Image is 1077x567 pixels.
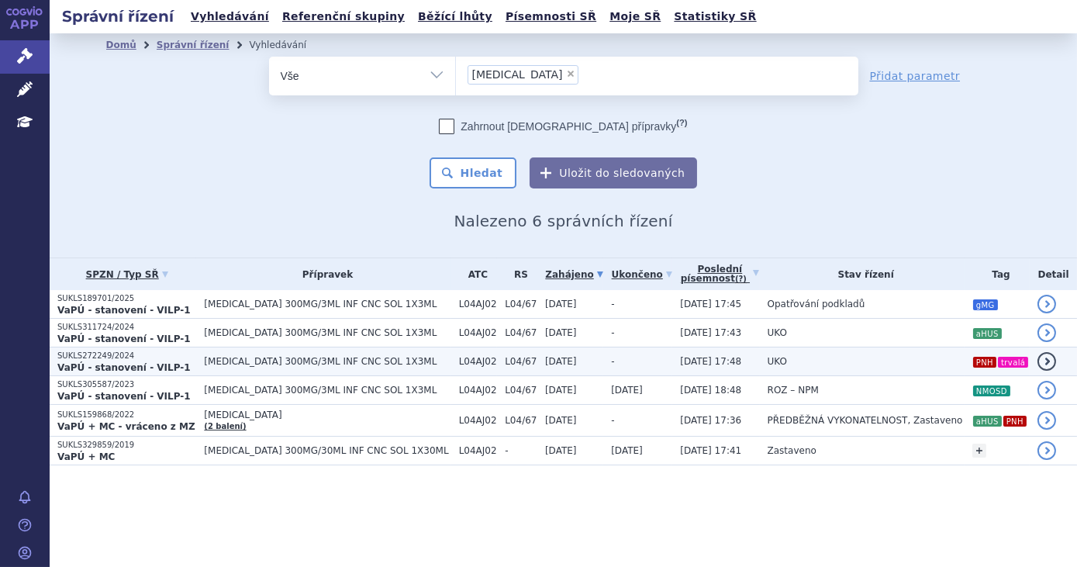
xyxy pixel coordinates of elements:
span: - [611,415,614,426]
a: Písemnosti SŘ [501,6,601,27]
strong: VaPÚ - stanovení - VILP-1 [57,305,191,316]
th: RS [497,258,537,290]
th: ATC [451,258,498,290]
span: [DATE] [545,445,577,456]
a: detail [1037,352,1056,371]
input: [MEDICAL_DATA] [583,64,592,84]
p: SUKLS311724/2024 [57,322,196,333]
span: - [611,356,614,367]
span: [DATE] 17:45 [680,299,741,309]
i: NMOSD [973,385,1010,396]
span: L04AJ02 [459,356,498,367]
a: detail [1037,381,1056,399]
p: SUKLS272249/2024 [57,351,196,361]
a: Ukončeno [611,264,672,285]
abbr: (?) [676,118,687,128]
span: L04AJ02 [459,327,498,338]
p: SUKLS189701/2025 [57,293,196,304]
span: L04/67 [505,299,537,309]
i: aHUS [973,328,1002,339]
span: [DATE] [545,415,577,426]
i: aHUS [973,416,1002,427]
a: Běžící lhůty [413,6,497,27]
span: [DATE] 18:48 [680,385,741,396]
span: Zastaveno [768,445,816,456]
span: [DATE] [611,385,643,396]
span: [MEDICAL_DATA] 300MG/3ML INF CNC SOL 1X3ML [204,327,450,338]
a: Zahájeno [545,264,603,285]
a: Správní řízení [157,40,230,50]
span: [MEDICAL_DATA] 300MG/3ML INF CNC SOL 1X3ML [204,385,450,396]
span: UKO [768,356,787,367]
li: Vyhledávání [249,33,326,57]
strong: VaPÚ + MC [57,451,115,462]
strong: VaPÚ - stanovení - VILP-1 [57,391,191,402]
span: × [566,69,575,78]
a: detail [1037,323,1056,342]
span: ROZ – NPM [768,385,819,396]
th: Detail [1030,258,1077,290]
span: [MEDICAL_DATA] 300MG/3ML INF CNC SOL 1X3ML [204,299,450,309]
span: L04/67 [505,385,537,396]
span: [DATE] [545,385,577,396]
th: Tag [965,258,1030,290]
th: Přípravek [196,258,450,290]
span: [DATE] 17:43 [680,327,741,338]
span: - [505,445,537,456]
span: [MEDICAL_DATA] [472,69,563,80]
button: Hledat [430,157,517,188]
a: Poslednípísemnost(?) [680,258,759,290]
span: Opatřování podkladů [768,299,865,309]
i: PNH [1003,416,1027,427]
a: SPZN / Typ SŘ [57,264,196,285]
a: detail [1037,441,1056,460]
span: [DATE] 17:41 [680,445,741,456]
p: SUKLS159868/2022 [57,410,196,420]
a: + [972,444,986,458]
span: PŘEDBĚŽNÁ VYKONATELNOST, Zastaveno [768,415,963,426]
a: detail [1037,411,1056,430]
span: L04/67 [505,356,537,367]
a: Přidat parametr [870,68,961,84]
span: [DATE] 17:48 [680,356,741,367]
strong: VaPÚ - stanovení - VILP-1 [57,362,191,373]
a: Vyhledávání [186,6,274,27]
strong: VaPÚ + MC - vráceno z MZ [57,421,195,432]
span: L04AJ02 [459,445,498,456]
p: SUKLS305587/2023 [57,379,196,390]
a: Domů [106,40,136,50]
span: [DATE] [611,445,643,456]
a: detail [1037,295,1056,313]
span: [DATE] 17:36 [680,415,741,426]
abbr: (?) [735,275,747,284]
span: L04AJ02 [459,299,498,309]
span: L04/67 [505,327,537,338]
span: [DATE] [545,327,577,338]
span: [MEDICAL_DATA] 300MG/3ML INF CNC SOL 1X3ML [204,356,450,367]
span: Nalezeno 6 správních řízení [454,212,672,230]
a: Referenční skupiny [278,6,409,27]
span: [DATE] [545,356,577,367]
a: Statistiky SŘ [669,6,761,27]
h2: Správní řízení [50,5,186,27]
span: [DATE] [545,299,577,309]
p: SUKLS329859/2019 [57,440,196,451]
label: Zahrnout [DEMOGRAPHIC_DATA] přípravky [439,119,687,134]
span: L04AJ02 [459,415,498,426]
th: Stav řízení [760,258,965,290]
span: L04AJ02 [459,385,498,396]
span: - [611,327,614,338]
span: UKO [768,327,787,338]
span: - [611,299,614,309]
a: (2 balení) [204,422,246,430]
i: trvalá [998,357,1028,368]
span: [MEDICAL_DATA] [204,410,450,420]
span: L04/67 [505,415,537,426]
button: Uložit do sledovaných [530,157,697,188]
strong: VaPÚ - stanovení - VILP-1 [57,334,191,344]
span: [MEDICAL_DATA] 300MG/30ML INF CNC SOL 1X30ML [204,445,450,456]
a: Moje SŘ [605,6,665,27]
